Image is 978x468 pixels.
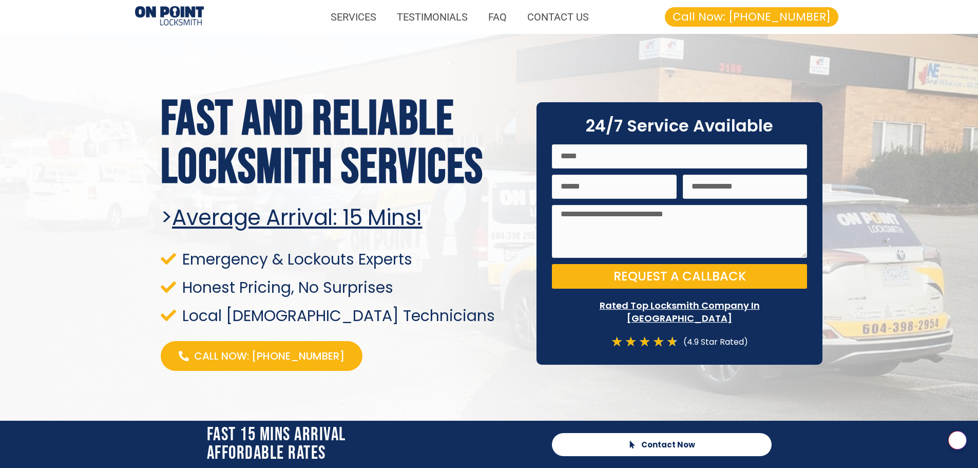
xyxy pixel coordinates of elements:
h2: Fast 15 Mins Arrival affordable rates [207,426,542,463]
i: ★ [666,335,678,349]
a: TESTIMONIALS [387,5,478,29]
span: Request a Callback [613,270,746,283]
span: Honest Pricing, No Surprises [180,280,393,294]
img: Proximity Locksmiths 1 [135,6,204,27]
i: ★ [639,335,650,349]
div: 4.7/5 [611,335,678,349]
form: On Point Locksmith [552,144,807,295]
button: Request a Callback [552,264,807,289]
a: Call Now: [PHONE_NUMBER] [665,7,838,27]
span: Emergency & Lockouts Experts [180,252,412,266]
a: Call Now: [PHONE_NUMBER] [161,341,362,371]
a: Contact Now [552,433,772,456]
i: ★ [625,335,637,349]
a: FAQ [478,5,517,29]
i: ★ [611,335,623,349]
h2: 24/7 Service Available [552,118,807,134]
span: Contact Now [641,441,695,448]
span: Call Now: [PHONE_NUMBER] [673,11,831,23]
a: SERVICES [320,5,387,29]
span: Local [DEMOGRAPHIC_DATA] Technicians [180,309,495,323]
u: Average arrival: 15 Mins! [172,202,423,233]
nav: Menu [214,5,599,29]
a: CONTACT US [517,5,599,29]
span: Call Now: [PHONE_NUMBER] [194,349,344,363]
i: ★ [653,335,664,349]
h2: > [161,205,524,231]
div: (4.9 Star Rated) [678,335,748,349]
p: Rated Top Locksmith Company In [GEOGRAPHIC_DATA] [552,299,807,325]
h1: Fast and reliable locksmith services [161,96,524,192]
